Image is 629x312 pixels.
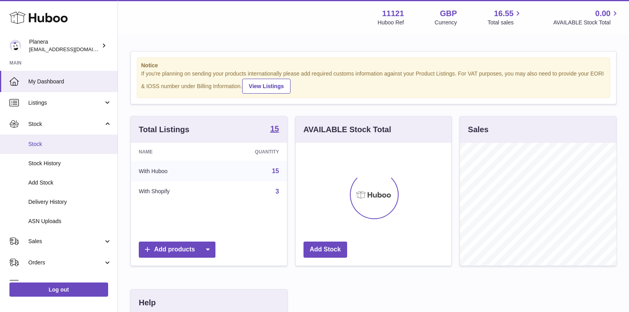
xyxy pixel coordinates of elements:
[270,125,279,133] strong: 15
[215,143,287,161] th: Quantity
[378,19,404,26] div: Huboo Ref
[28,179,112,186] span: Add Stock
[28,78,112,85] span: My Dashboard
[139,297,156,308] h3: Help
[9,40,21,52] img: saiyani@planera.care
[242,79,291,94] a: View Listings
[487,8,522,26] a: 16.55 Total sales
[141,70,606,94] div: If you're planning on sending your products internationally please add required customs informati...
[28,140,112,148] span: Stock
[487,19,522,26] span: Total sales
[28,160,112,167] span: Stock History
[131,143,215,161] th: Name
[141,62,606,69] strong: Notice
[270,125,279,134] a: 15
[9,282,108,297] a: Log out
[595,8,611,19] span: 0.00
[272,168,279,174] a: 15
[28,259,103,266] span: Orders
[276,188,279,195] a: 3
[553,8,620,26] a: 0.00 AVAILABLE Stock Total
[303,242,347,258] a: Add Stock
[303,124,391,135] h3: AVAILABLE Stock Total
[28,238,103,245] span: Sales
[28,198,112,206] span: Delivery History
[494,8,513,19] span: 16.55
[468,124,488,135] h3: Sales
[440,8,457,19] strong: GBP
[29,46,116,52] span: [EMAIL_ADDRESS][DOMAIN_NAME]
[28,120,103,128] span: Stock
[28,99,103,107] span: Listings
[139,242,215,258] a: Add products
[29,38,100,53] div: Planera
[28,218,112,225] span: ASN Uploads
[435,19,457,26] div: Currency
[131,181,215,202] td: With Shopify
[28,280,112,288] span: Usage
[131,161,215,181] td: With Huboo
[382,8,404,19] strong: 11121
[139,124,189,135] h3: Total Listings
[553,19,620,26] span: AVAILABLE Stock Total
